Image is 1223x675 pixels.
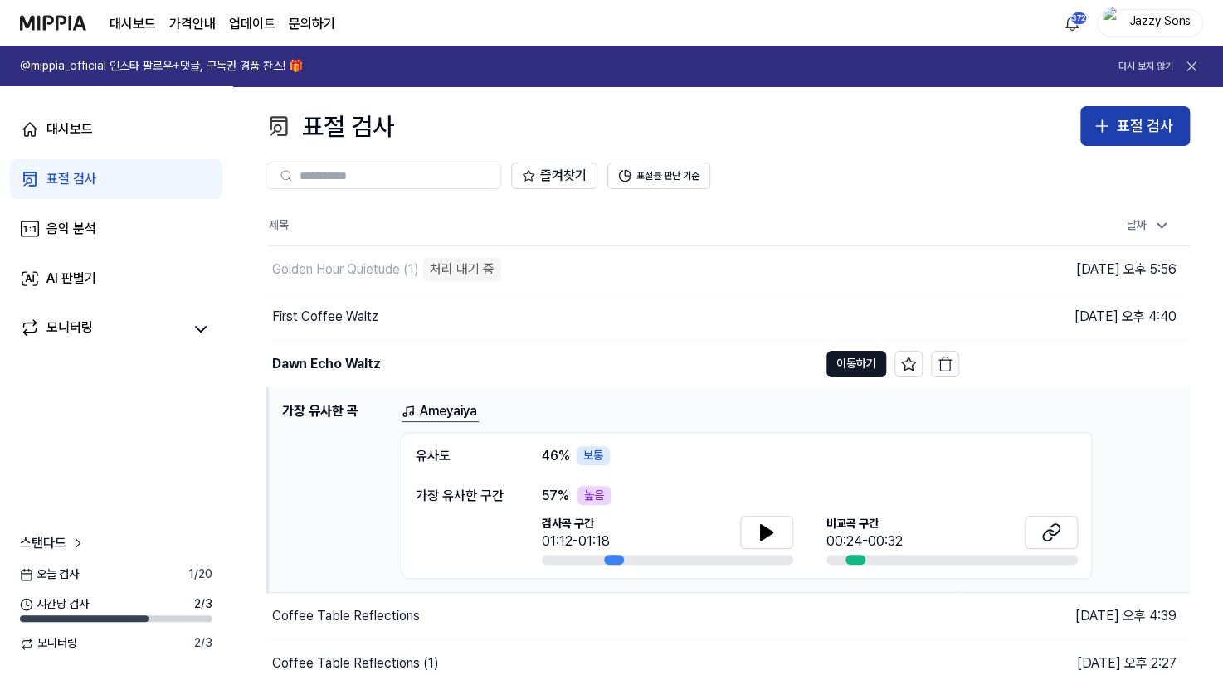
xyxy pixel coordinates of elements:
button: 표절률 판단 기준 [607,163,710,189]
a: AI 판별기 [10,259,222,299]
span: 46 % [542,446,570,466]
a: 스탠다드 [20,533,86,553]
span: 2 / 3 [194,635,212,652]
td: [DATE] 오후 5:56 [959,245,1190,293]
img: profile [1103,7,1123,40]
span: 스탠다드 [20,533,66,553]
div: 가장 유사한 구간 [416,486,509,506]
button: 즐겨찾기 [511,163,597,189]
a: 업데이트 [229,14,275,34]
div: 처리 대기 중 [423,258,501,281]
div: 01:12-01:18 [542,532,610,551]
td: [DATE] 오후 4:40 [959,293,1190,340]
div: Jazzy Sons [1128,13,1192,32]
div: 표절 검사 [1117,114,1173,138]
th: 제목 [267,206,959,245]
h1: 가장 유사한 곡 [282,401,388,580]
div: Coffee Table Reflections [272,606,420,626]
div: 높음 [577,486,611,506]
div: 유사도 [416,446,509,466]
a: 대시보드 [10,109,222,149]
button: 알림372 [1059,10,1085,36]
div: Dawn Echo Waltz [272,354,381,374]
span: 비교곡 구간 [826,516,903,532]
div: 표절 검사 [266,106,394,146]
a: 표절 검사 [10,159,222,199]
span: 2 / 3 [194,596,212,613]
button: 표절 검사 [1080,106,1190,146]
td: [DATE] 오후 4:40 [959,340,1190,387]
div: 대시보드 [46,119,93,139]
span: 검사곡 구간 [542,516,610,532]
div: AI 판별기 [46,269,96,289]
a: 대시보드 [110,14,156,34]
a: Ameyaiya [402,401,479,422]
div: 날짜 [1120,212,1177,239]
div: First Coffee Waltz [272,307,378,327]
span: 57 % [542,486,569,506]
span: 1 / 20 [188,566,212,583]
a: 문의하기 [289,14,335,34]
td: [DATE] 오후 4:39 [959,593,1190,640]
div: 음악 분석 [46,219,96,239]
div: Coffee Table Reflections (1) [272,653,439,673]
a: 모니터링 [20,318,183,341]
div: 보통 [577,446,610,466]
a: 음악 분석 [10,209,222,249]
div: Golden Hour Quietude (1) [272,260,419,279]
button: 가격안내 [169,14,216,34]
button: 이동하기 [826,351,886,377]
span: 오늘 검사 [20,566,79,583]
button: 다시 보지 않기 [1118,60,1173,74]
span: 시간당 검사 [20,596,89,613]
div: 372 [1070,12,1087,25]
h1: @mippia_official 인스타 팔로우+댓글, 구독권 경품 찬스! 🎁 [20,58,303,75]
img: 알림 [1062,13,1082,33]
div: 표절 검사 [46,169,96,189]
div: 00:24-00:32 [826,532,903,551]
div: 모니터링 [46,318,93,341]
button: profileJazzy Sons [1097,9,1203,37]
span: 모니터링 [20,635,77,652]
